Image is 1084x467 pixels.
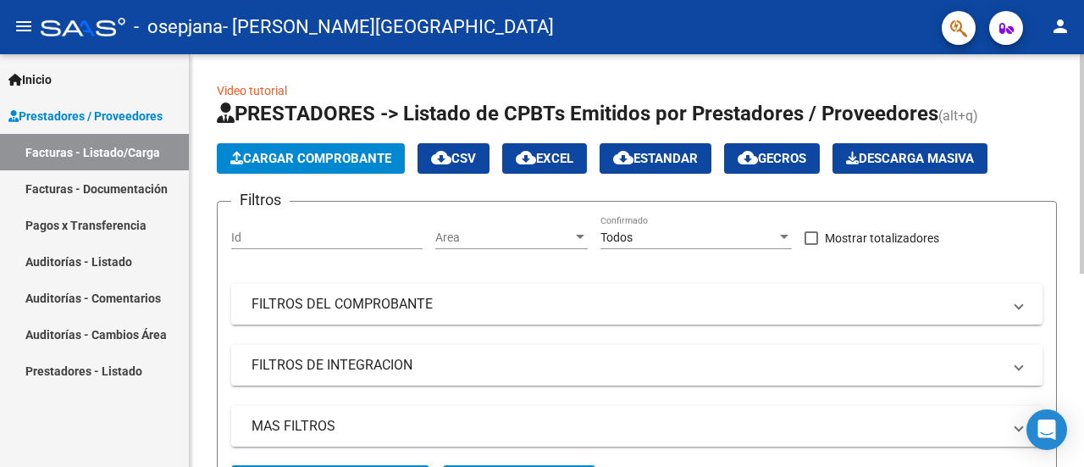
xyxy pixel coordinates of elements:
[217,102,938,125] span: PRESTADORES -> Listado de CPBTs Emitidos por Prestadores / Proveedores
[231,345,1043,386] mat-expansion-panel-header: FILTROS DE INTEGRACION
[14,16,34,36] mat-icon: menu
[613,147,633,168] mat-icon: cloud_download
[738,151,806,166] span: Gecros
[431,151,476,166] span: CSV
[231,406,1043,447] mat-expansion-panel-header: MAS FILTROS
[8,70,52,89] span: Inicio
[832,143,987,174] app-download-masive: Descarga masiva de comprobantes (adjuntos)
[231,188,290,212] h3: Filtros
[435,231,572,245] span: Area
[1026,409,1067,450] div: Open Intercom Messenger
[600,143,711,174] button: Estandar
[418,143,489,174] button: CSV
[502,143,587,174] button: EXCEL
[1050,16,1070,36] mat-icon: person
[252,295,1002,314] mat-panel-title: FILTROS DEL COMPROBANTE
[230,151,391,166] span: Cargar Comprobante
[217,84,287,97] a: Video tutorial
[738,147,758,168] mat-icon: cloud_download
[8,107,163,125] span: Prestadores / Proveedores
[217,143,405,174] button: Cargar Comprobante
[600,231,633,244] span: Todos
[431,147,451,168] mat-icon: cloud_download
[613,151,698,166] span: Estandar
[832,143,987,174] button: Descarga Masiva
[724,143,820,174] button: Gecros
[846,151,974,166] span: Descarga Masiva
[252,356,1002,375] mat-panel-title: FILTROS DE INTEGRACION
[516,147,536,168] mat-icon: cloud_download
[825,228,939,248] span: Mostrar totalizadores
[938,108,978,124] span: (alt+q)
[223,8,554,46] span: - [PERSON_NAME][GEOGRAPHIC_DATA]
[231,284,1043,325] mat-expansion-panel-header: FILTROS DEL COMPROBANTE
[516,151,573,166] span: EXCEL
[252,417,1002,436] mat-panel-title: MAS FILTROS
[134,8,223,46] span: - osepjana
